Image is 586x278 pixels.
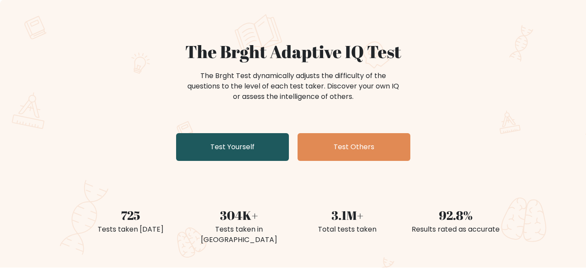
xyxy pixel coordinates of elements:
h1: The Brght Adaptive IQ Test [82,41,505,62]
div: Results rated as accurate [407,224,505,235]
div: Tests taken in [GEOGRAPHIC_DATA] [190,224,288,245]
div: The Brght Test dynamically adjusts the difficulty of the questions to the level of each test take... [185,71,402,102]
a: Test Others [298,133,410,161]
div: 92.8% [407,206,505,224]
div: 725 [82,206,180,224]
div: 304K+ [190,206,288,224]
a: Test Yourself [176,133,289,161]
div: Total tests taken [298,224,396,235]
div: Tests taken [DATE] [82,224,180,235]
div: 3.1M+ [298,206,396,224]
